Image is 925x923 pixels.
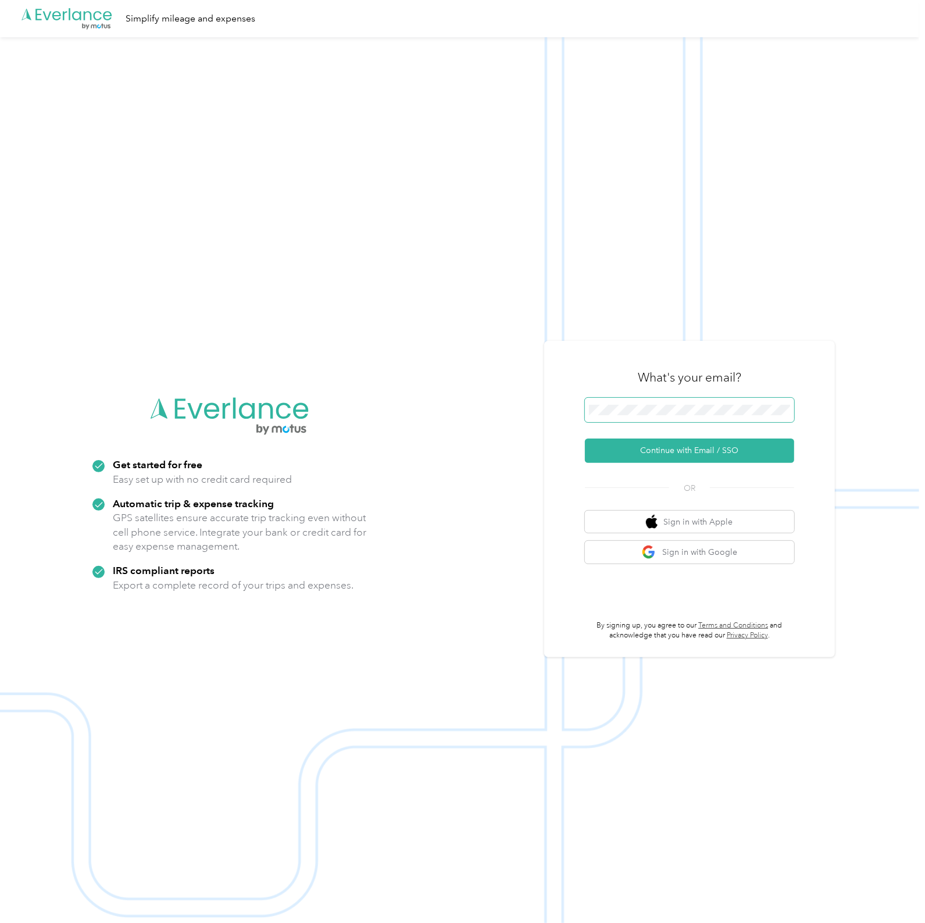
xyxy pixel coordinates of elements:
p: Export a complete record of your trips and expenses. [113,578,353,593]
img: apple logo [646,515,658,529]
strong: Get started for free [113,458,202,471]
strong: IRS compliant reports [113,564,215,576]
p: Easy set up with no credit card required [113,472,292,487]
button: Continue with Email / SSO [585,439,794,463]
div: Simplify mileage and expenses [126,12,255,26]
a: Terms and Conditions [698,621,768,630]
p: GPS satellites ensure accurate trip tracking even without cell phone service. Integrate your bank... [113,511,367,554]
button: google logoSign in with Google [585,541,794,564]
a: Privacy Policy [727,631,768,640]
h3: What's your email? [638,369,741,386]
img: google logo [642,545,656,559]
p: By signing up, you agree to our and acknowledge that you have read our . [585,621,794,641]
strong: Automatic trip & expense tracking [113,497,274,509]
button: apple logoSign in with Apple [585,511,794,533]
span: OR [669,482,710,494]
